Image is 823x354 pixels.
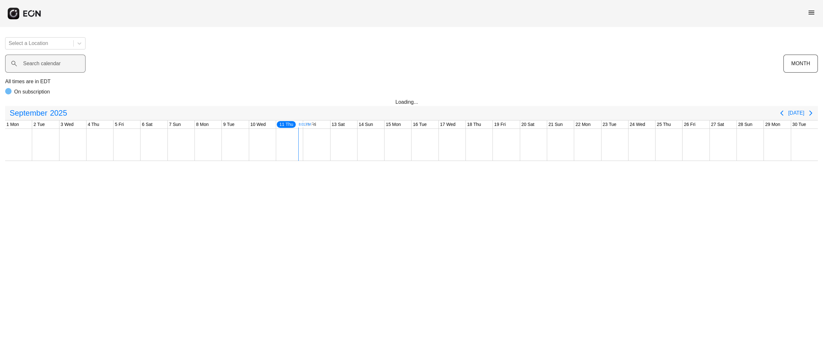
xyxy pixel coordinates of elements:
div: 1 Mon [5,120,20,128]
button: Next page [804,107,817,119]
div: 4 Thu [86,120,101,128]
div: 19 Fri [493,120,507,128]
div: 8 Mon [195,120,210,128]
div: 16 Tue [411,120,428,128]
button: September2025 [6,107,71,119]
div: 24 Wed [629,120,647,128]
p: On subscription [14,88,50,96]
div: 7 Sun [168,120,182,128]
div: 13 Sat [330,120,346,128]
div: 18 Thu [466,120,482,128]
span: menu [808,9,815,16]
div: 23 Tue [601,120,618,128]
button: MONTH [783,55,818,73]
span: 2025 [49,107,68,119]
div: 3 Wed [59,120,75,128]
div: 2 Tue [32,120,46,128]
button: [DATE] [788,107,804,119]
div: 29 Mon [764,120,782,128]
div: 10 Wed [249,120,267,128]
div: 5 Fri [113,120,125,128]
div: Loading... [395,98,428,106]
div: 20 Sat [520,120,536,128]
div: 22 Mon [574,120,592,128]
div: 6 Sat [140,120,154,128]
label: Search calendar [23,60,61,67]
div: 11 Thu [276,120,296,128]
p: All times are in EDT [5,78,818,85]
span: September [8,107,49,119]
div: 15 Mon [384,120,402,128]
div: 9 Tue [222,120,236,128]
div: 17 Wed [439,120,457,128]
div: 28 Sun [737,120,754,128]
div: 30 Tue [791,120,808,128]
div: 27 Sat [710,120,725,128]
div: 12 Fri [303,120,317,128]
button: Previous page [775,107,788,119]
div: 26 Fri [683,120,697,128]
div: 14 Sun [357,120,374,128]
div: 25 Thu [656,120,672,128]
div: 21 Sun [547,120,564,128]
